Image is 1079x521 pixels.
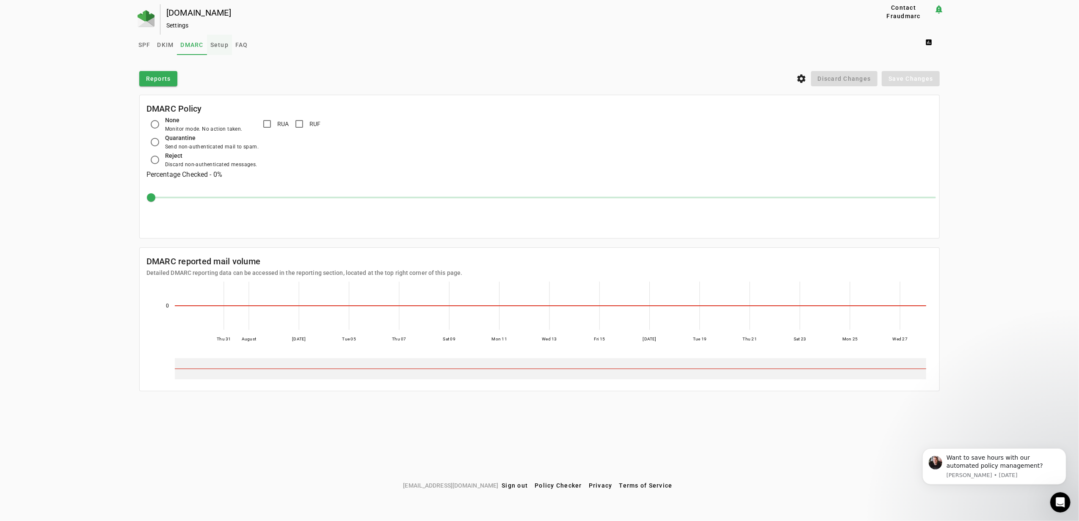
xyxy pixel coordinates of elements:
button: Contact Fraudmarc [873,4,934,19]
text: Fri 15 [594,337,605,341]
text: Thu 21 [742,337,757,341]
text: Sat 09 [443,337,455,341]
text: Thu 31 [217,337,231,341]
span: Contact Fraudmarc [877,3,930,20]
text: Tue 05 [342,337,356,341]
span: DKIM [157,42,174,48]
i: settings [797,74,807,84]
button: Reports [139,71,178,86]
div: None [165,115,243,125]
a: DMARC [177,35,207,55]
iframe: Intercom live chat [1050,492,1071,513]
span: Setup [210,42,229,48]
span: FAQ [235,42,248,48]
div: Quarantine [165,133,259,143]
text: Tue 19 [693,337,706,341]
button: Terms of Service [616,478,676,493]
h3: Percentage Checked - 0% [146,169,933,181]
a: SPF [135,35,154,55]
text: Wed 13 [542,337,557,341]
button: Privacy [585,478,616,493]
span: Policy Checker [535,482,582,489]
text: Mon 11 [491,337,507,341]
a: DKIM [154,35,177,55]
mat-card-title: DMARC Policy [146,102,202,115]
text: Sat 23 [794,337,806,341]
div: Discard non-authenticated messages. [165,160,257,169]
mat-icon: notification_important [934,4,944,14]
label: RUF [308,120,321,128]
text: Wed 27 [892,337,908,341]
a: FAQ [232,35,251,55]
span: SPF [138,42,151,48]
mat-card-subtitle: Detailed DMARC reporting data can be accessed in the reporting section, located at the top right ... [146,268,463,277]
span: [EMAIL_ADDRESS][DOMAIN_NAME] [403,481,498,490]
iframe: Intercom notifications message [910,435,1079,498]
mat-card-title: DMARC reported mail volume [146,255,463,268]
mat-slider: Percent [150,187,936,208]
button: Policy Checker [531,478,585,493]
div: Reject [165,151,257,160]
span: Terms of Service [619,482,673,489]
text: August [241,337,256,341]
div: Monitor mode. No action taken. [165,125,243,133]
div: Settings [166,21,846,30]
button: Sign out [498,478,531,493]
text: Mon 25 [842,337,858,341]
div: [DOMAIN_NAME] [166,8,846,17]
img: Fraudmarc Logo [138,10,155,27]
span: Privacy [589,482,613,489]
div: Send non-authenticated mail to spam. [165,143,259,151]
span: Sign out [502,482,528,489]
span: Reports [146,74,171,83]
text: [DATE] [643,337,657,341]
text: 0 [166,303,168,309]
label: RUA [276,120,289,128]
text: [DATE] [292,337,306,341]
a: Setup [207,35,232,55]
span: DMARC [180,42,203,48]
text: Thu 07 [392,337,406,341]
